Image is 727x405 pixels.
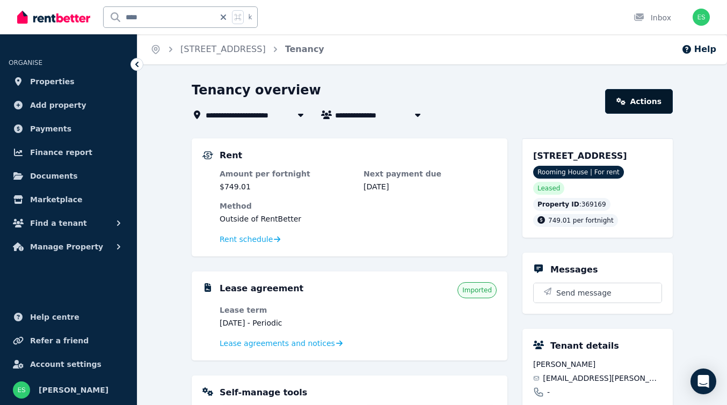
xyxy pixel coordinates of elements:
[537,200,579,209] span: Property ID
[248,13,252,21] span: k
[363,181,497,192] dd: [DATE]
[550,340,619,352] h5: Tenant details
[533,198,610,211] div: : 369169
[690,369,716,394] div: Open Intercom Messenger
[30,358,101,371] span: Account settings
[534,283,661,303] button: Send message
[9,71,128,92] a: Properties
[220,181,353,192] dd: $749.01
[543,373,662,384] span: [EMAIL_ADDRESS][PERSON_NAME][DOMAIN_NAME]
[556,288,612,298] span: Send message
[9,236,128,257] button: Manage Property
[9,142,128,163] a: Finance report
[220,201,497,211] dt: Method
[634,12,671,23] div: Inbox
[220,318,353,328] dd: [DATE] - Periodic
[192,82,321,99] h1: Tenancy overview
[30,193,82,206] span: Marketplace
[30,334,89,347] span: Refer a friend
[17,9,90,25] img: RentBetter
[220,213,497,224] dd: Outside of RentBetter
[681,43,716,56] button: Help
[137,34,337,64] nav: Breadcrumb
[285,44,324,54] a: Tenancy
[180,44,266,54] a: [STREET_ADDRESS]
[220,282,303,295] h5: Lease agreement
[30,311,79,323] span: Help centre
[220,149,242,162] h5: Rent
[220,234,273,245] span: Rent schedule
[220,338,343,349] a: Lease agreements and notices
[605,89,673,114] a: Actions
[547,387,550,397] span: -
[550,263,598,276] h5: Messages
[13,381,30,399] img: Elena Schlyder
[9,212,128,234] button: Find a tenant
[30,146,92,159] span: Finance report
[548,217,614,224] span: 749.01 per fortnight
[39,384,108,396] span: [PERSON_NAME]
[30,170,78,182] span: Documents
[533,359,662,370] span: [PERSON_NAME]
[9,330,128,351] a: Refer a friend
[220,386,307,399] h5: Self-manage tools
[9,165,128,187] a: Documents
[30,99,86,112] span: Add property
[9,354,128,375] a: Account settings
[9,118,128,139] a: Payments
[30,122,71,135] span: Payments
[220,338,335,349] span: Lease agreements and notices
[462,286,492,294] span: Imported
[533,151,627,161] span: [STREET_ADDRESS]
[30,217,87,230] span: Find a tenant
[9,94,128,116] a: Add property
[9,306,128,328] a: Help centre
[220,305,353,315] dt: Lease term
[533,166,624,179] span: Rooming House | For rent
[220,168,353,179] dt: Amount per fortnight
[30,240,103,253] span: Manage Property
[363,168,497,179] dt: Next payment due
[693,9,710,26] img: Elena Schlyder
[9,59,42,67] span: ORGANISE
[9,189,128,210] a: Marketplace
[202,151,213,159] img: Rental Payments
[220,234,281,245] a: Rent schedule
[537,184,560,193] span: Leased
[30,75,75,88] span: Properties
